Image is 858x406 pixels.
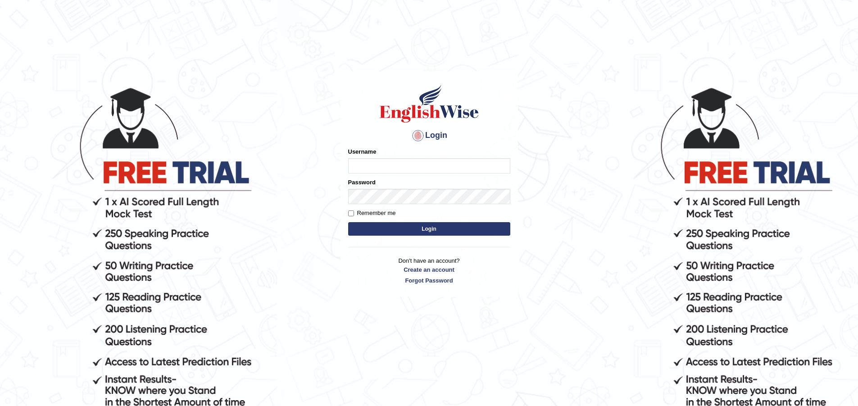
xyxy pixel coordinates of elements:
a: Forgot Password [348,276,510,285]
label: Username [348,147,377,156]
a: Create an account [348,265,510,274]
button: Login [348,222,510,236]
input: Remember me [348,210,354,216]
img: Logo of English Wise sign in for intelligent practice with AI [378,83,481,124]
label: Remember me [348,209,396,218]
p: Don't have an account? [348,256,510,284]
h4: Login [348,128,510,143]
label: Password [348,178,376,187]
